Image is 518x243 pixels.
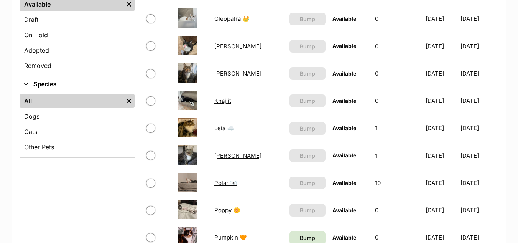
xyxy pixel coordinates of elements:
a: Cleopatra 👑 [214,15,250,22]
a: [PERSON_NAME] [214,43,261,50]
td: 0 [372,60,422,87]
button: Bump [289,177,325,189]
span: Bump [300,234,315,242]
td: [DATE] [460,33,498,60]
td: [DATE] [423,142,460,169]
td: 1 [372,142,422,169]
a: Adopted [20,43,135,57]
span: Bump [300,179,315,187]
td: 0 [372,197,422,223]
a: Other Pets [20,140,135,154]
a: [PERSON_NAME] [214,152,261,159]
a: Cats [20,125,135,139]
td: [DATE] [460,197,498,223]
button: Bump [289,149,325,162]
span: Bump [300,152,315,160]
span: Bump [300,97,315,105]
span: Available [332,234,356,241]
a: Remove filter [123,94,135,108]
button: Bump [289,204,325,217]
td: [DATE] [423,5,460,32]
span: Available [332,180,356,186]
span: Available [332,98,356,104]
a: Leia ☁️ [214,124,234,132]
a: Khajiit [214,97,231,104]
td: [DATE] [460,5,498,32]
div: Species [20,93,135,157]
a: Dogs [20,109,135,123]
span: Bump [300,42,315,50]
td: [DATE] [423,60,460,87]
td: [DATE] [423,115,460,141]
button: Species [20,79,135,89]
td: [DATE] [460,115,498,141]
span: Available [332,15,356,22]
a: Draft [20,13,135,26]
span: Available [332,152,356,159]
span: Available [332,207,356,213]
a: Removed [20,59,135,73]
span: Bump [300,15,315,23]
a: On Hold [20,28,135,42]
a: Pumpkin 🧡 [214,234,247,241]
td: [DATE] [423,33,460,60]
button: Bump [289,122,325,135]
span: Available [332,125,356,131]
td: 10 [372,170,422,196]
span: Bump [300,69,315,78]
span: Available [332,43,356,49]
td: [DATE] [460,88,498,114]
a: Poppy 🌼 [214,207,240,214]
td: 0 [372,5,422,32]
td: 0 [372,33,422,60]
td: [DATE] [423,170,460,196]
button: Bump [289,13,325,25]
span: Bump [300,124,315,132]
a: [PERSON_NAME] [214,70,261,77]
td: [DATE] [460,170,498,196]
td: [DATE] [423,197,460,223]
a: All [20,94,123,108]
td: 0 [372,88,422,114]
span: Bump [300,206,315,214]
span: Available [332,70,356,77]
button: Bump [289,67,325,80]
a: Polar 🐻‍❄️ [214,179,237,187]
button: Bump [289,94,325,107]
button: Bump [289,40,325,53]
td: [DATE] [460,60,498,87]
td: [DATE] [423,88,460,114]
td: 1 [372,115,422,141]
td: [DATE] [460,142,498,169]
